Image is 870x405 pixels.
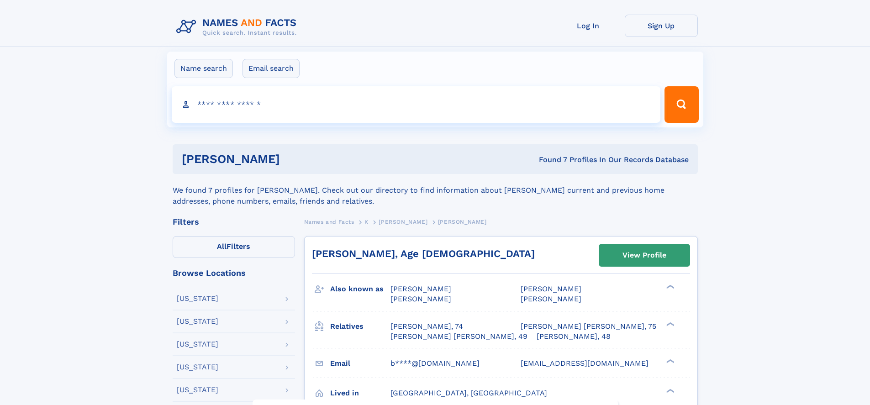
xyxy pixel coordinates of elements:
img: Logo Names and Facts [173,15,304,39]
h1: [PERSON_NAME] [182,153,410,165]
div: We found 7 profiles for [PERSON_NAME]. Check out our directory to find information about [PERSON_... [173,174,698,207]
a: View Profile [599,244,690,266]
span: [PERSON_NAME] [379,219,427,225]
div: [US_STATE] [177,318,218,325]
button: Search Button [664,86,698,123]
h3: Relatives [330,319,390,334]
a: [PERSON_NAME] [379,216,427,227]
a: [PERSON_NAME] [PERSON_NAME], 75 [521,321,656,331]
a: [PERSON_NAME], 74 [390,321,463,331]
div: ❯ [664,388,675,394]
span: [PERSON_NAME] [521,295,581,303]
a: [PERSON_NAME] [PERSON_NAME], 49 [390,331,527,342]
div: Browse Locations [173,269,295,277]
div: [US_STATE] [177,341,218,348]
span: [EMAIL_ADDRESS][DOMAIN_NAME] [521,359,649,368]
span: All [217,242,227,251]
label: Filters [173,236,295,258]
div: [US_STATE] [177,363,218,371]
a: Sign Up [625,15,698,37]
a: K [364,216,369,227]
span: [PERSON_NAME] [521,284,581,293]
span: [GEOGRAPHIC_DATA], [GEOGRAPHIC_DATA] [390,389,547,397]
div: Filters [173,218,295,226]
div: [US_STATE] [177,386,218,394]
div: ❯ [664,321,675,327]
div: ❯ [664,284,675,290]
div: Found 7 Profiles In Our Records Database [409,155,689,165]
input: search input [172,86,661,123]
span: [PERSON_NAME] [390,295,451,303]
span: K [364,219,369,225]
a: [PERSON_NAME], Age [DEMOGRAPHIC_DATA] [312,248,535,259]
div: View Profile [622,245,666,266]
span: [PERSON_NAME] [438,219,487,225]
h3: Also known as [330,281,390,297]
h3: Lived in [330,385,390,401]
label: Email search [243,59,300,78]
a: Log In [552,15,625,37]
h3: Email [330,356,390,371]
label: Name search [174,59,233,78]
div: ❯ [664,358,675,364]
a: [PERSON_NAME], 48 [537,331,611,342]
span: [PERSON_NAME] [390,284,451,293]
a: Names and Facts [304,216,354,227]
div: [US_STATE] [177,295,218,302]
